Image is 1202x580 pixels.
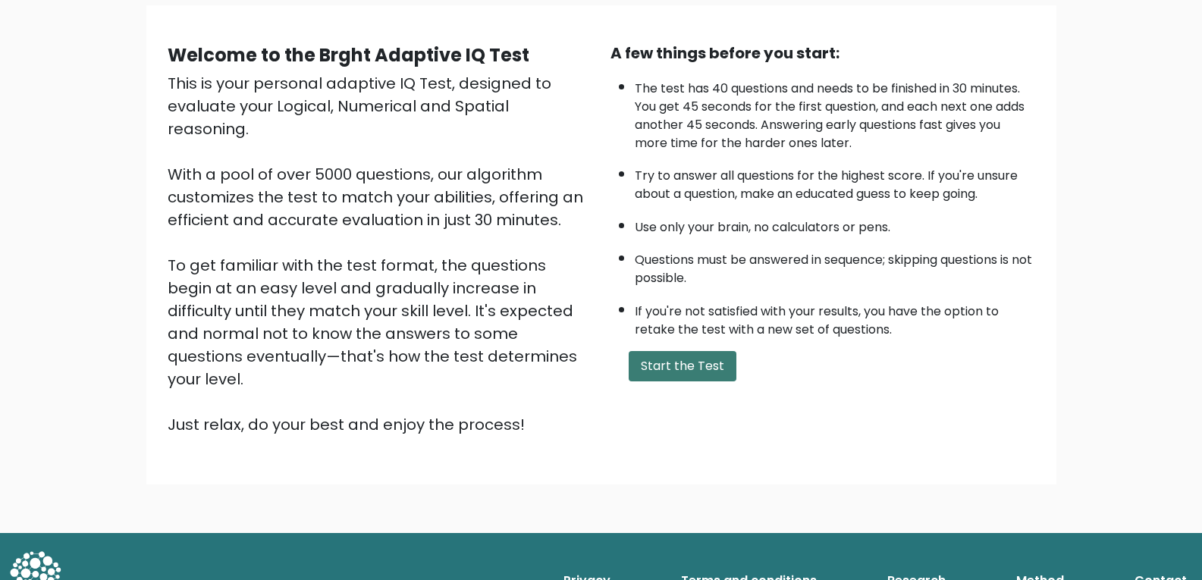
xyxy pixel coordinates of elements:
li: If you're not satisfied with your results, you have the option to retake the test with a new set ... [635,295,1035,339]
div: A few things before you start: [610,42,1035,64]
li: Try to answer all questions for the highest score. If you're unsure about a question, make an edu... [635,159,1035,203]
button: Start the Test [629,351,736,381]
b: Welcome to the Brght Adaptive IQ Test [168,42,529,67]
li: The test has 40 questions and needs to be finished in 30 minutes. You get 45 seconds for the firs... [635,72,1035,152]
div: This is your personal adaptive IQ Test, designed to evaluate your Logical, Numerical and Spatial ... [168,72,592,436]
li: Use only your brain, no calculators or pens. [635,211,1035,237]
li: Questions must be answered in sequence; skipping questions is not possible. [635,243,1035,287]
